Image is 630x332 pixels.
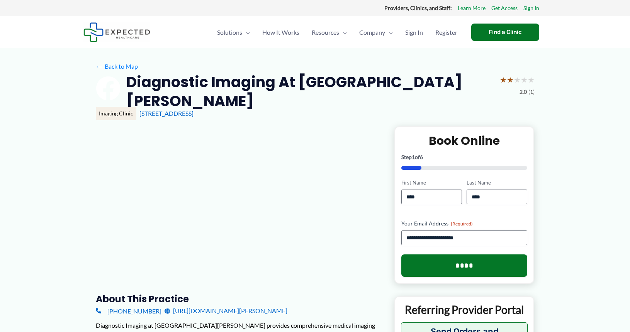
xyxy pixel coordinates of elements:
span: Menu Toggle [242,19,250,46]
span: 2.0 [520,87,527,97]
span: ← [96,63,103,70]
span: Resources [312,19,339,46]
span: Sign In [405,19,423,46]
span: ★ [528,73,535,87]
span: Menu Toggle [385,19,393,46]
span: 1 [412,154,415,160]
a: Find a Clinic [471,24,539,41]
span: ★ [507,73,514,87]
h2: Diagnostic Imaging at [GEOGRAPHIC_DATA][PERSON_NAME] [126,73,494,111]
nav: Primary Site Navigation [211,19,464,46]
span: How It Works [262,19,299,46]
a: [STREET_ADDRESS] [139,110,194,117]
h3: About this practice [96,293,382,305]
label: First Name [401,179,462,186]
p: Referring Provider Portal [401,303,528,317]
span: ★ [521,73,528,87]
a: ←Back to Map [96,61,138,72]
a: Sign In [523,3,539,13]
span: (1) [528,87,535,97]
a: How It Works [256,19,306,46]
img: Expected Healthcare Logo - side, dark font, small [83,22,150,42]
span: Register [435,19,457,46]
span: ★ [500,73,507,87]
span: 6 [420,154,423,160]
p: Step of [401,154,528,160]
strong: Providers, Clinics, and Staff: [384,5,452,11]
div: Imaging Clinic [96,107,136,120]
label: Your Email Address [401,220,528,227]
a: SolutionsMenu Toggle [211,19,256,46]
span: Company [359,19,385,46]
a: Learn More [458,3,486,13]
h2: Book Online [401,133,528,148]
a: [PHONE_NUMBER] [96,305,161,317]
a: Get Access [491,3,518,13]
a: [URL][DOMAIN_NAME][PERSON_NAME] [165,305,287,317]
span: Menu Toggle [339,19,347,46]
span: (Required) [451,221,473,227]
a: CompanyMenu Toggle [353,19,399,46]
span: ★ [514,73,521,87]
a: Register [429,19,464,46]
a: Sign In [399,19,429,46]
a: ResourcesMenu Toggle [306,19,353,46]
span: Solutions [217,19,242,46]
label: Last Name [467,179,527,186]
